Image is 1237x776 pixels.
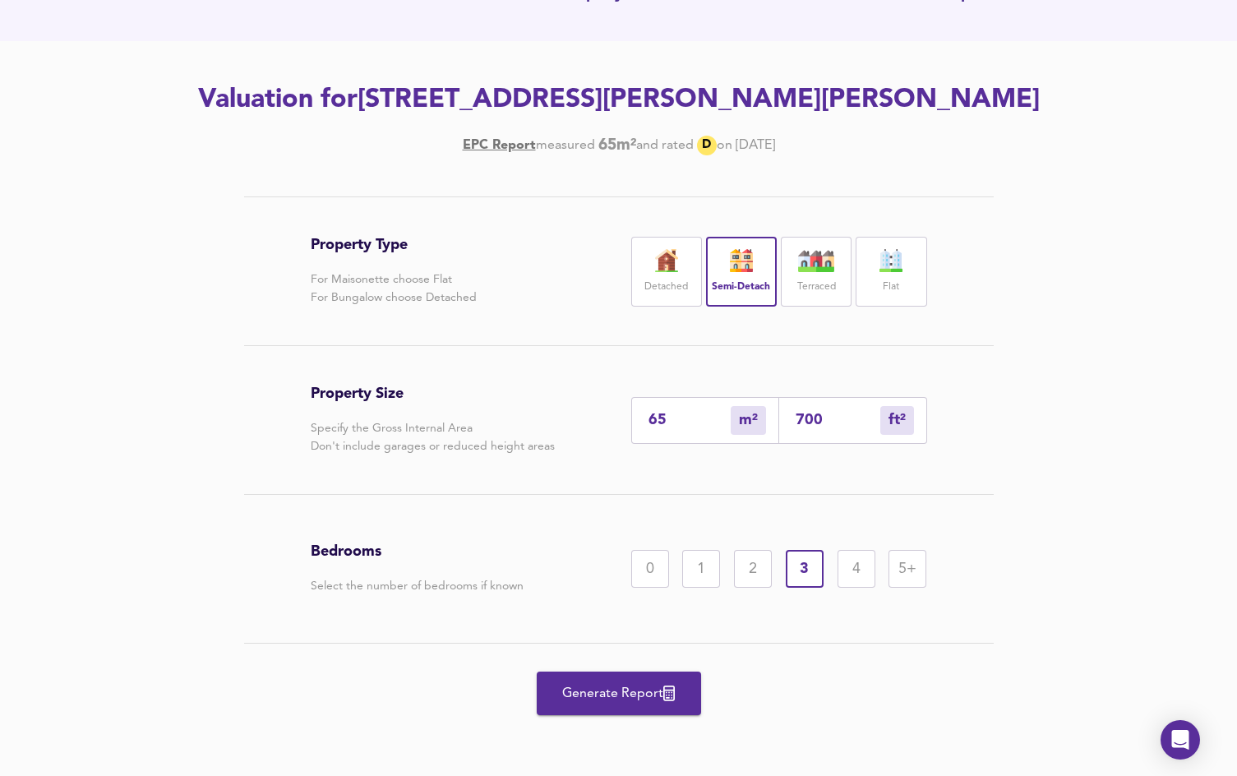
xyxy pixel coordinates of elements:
label: Detached [644,277,688,298]
div: on [717,136,732,155]
label: Flat [883,277,899,298]
label: Semi-Detach [712,277,770,298]
div: 1 [682,550,720,588]
h3: Property Type [311,236,477,254]
b: 65 m² [598,136,636,155]
h3: Bedrooms [311,543,524,561]
p: Specify the Gross Internal Area Don't include garages or reduced height areas [311,419,555,455]
div: 3 [786,550,824,588]
div: Semi-Detach [706,237,777,307]
div: m² [880,406,914,435]
div: 4 [838,550,875,588]
p: Select the number of bedrooms if known [311,577,524,595]
div: Detached [631,237,702,307]
div: D [697,136,717,155]
button: Generate Report [537,672,701,715]
div: measured [536,136,595,155]
div: Terraced [781,237,852,307]
div: Flat [856,237,926,307]
label: Terraced [797,277,836,298]
a: EPC Report [463,136,536,155]
input: Enter sqm [649,412,731,429]
span: Generate Report [553,682,685,705]
div: Open Intercom Messenger [1161,720,1200,760]
div: [DATE] [463,136,775,155]
img: flat-icon [870,249,912,272]
div: 5+ [889,550,926,588]
input: Sqft [796,412,880,429]
img: house-icon [796,249,837,272]
img: house-icon [646,249,687,272]
img: house-icon [721,249,762,272]
div: m² [731,406,766,435]
h2: Valuation for [STREET_ADDRESS][PERSON_NAME][PERSON_NAME] [154,82,1084,118]
h3: Property Size [311,385,555,403]
p: For Maisonette choose Flat For Bungalow choose Detached [311,270,477,307]
div: 0 [631,550,669,588]
div: 2 [734,550,772,588]
div: and rated [636,136,694,155]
